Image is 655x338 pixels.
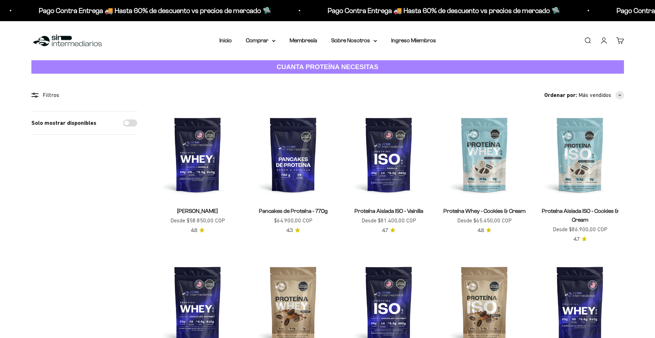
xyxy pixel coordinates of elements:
summary: Sobre Nosotros [331,36,377,45]
p: Pago Contra Entrega 🚚 Hasta 60% de descuento vs precios de mercado 🛸 [38,5,271,16]
p: Pago Contra Entrega 🚚 Hasta 60% de descuento vs precios de mercado 🛸 [327,5,559,16]
a: CUANTA PROTEÍNA NECESITAS [31,60,624,74]
sale-price: Desde $86.900,00 COP [553,225,607,234]
span: 4.7 [574,235,580,243]
a: Ingreso Miembros [391,37,436,43]
span: Más vendidos [578,91,611,100]
span: 4.8 [191,227,197,234]
label: Solo mostrar disponibles [31,118,96,128]
a: Proteína Whey - Cookies & Cream [443,208,526,214]
span: Ordenar por: [544,91,577,100]
a: 4.84.8 de 5.0 estrellas [478,227,491,234]
a: 4.84.8 de 5.0 estrellas [191,227,205,234]
summary: Comprar [246,36,275,45]
sale-price: $64.900,00 COP [274,216,313,225]
a: 4.74.7 de 5.0 estrellas [574,235,587,243]
a: 4.74.7 de 5.0 estrellas [382,227,395,234]
a: Inicio [219,37,232,43]
sale-price: Desde $65.450,00 COP [457,216,512,225]
button: Más vendidos [578,91,624,100]
strong: CUANTA PROTEÍNA NECESITAS [277,63,378,70]
span: 4.3 [286,227,293,234]
a: [PERSON_NAME] [177,208,218,214]
span: 4.8 [478,227,484,234]
a: Pancakes de Proteína - 770g [259,208,328,214]
sale-price: Desde $81.400,00 COP [362,216,416,225]
sale-price: Desde $58.850,00 COP [170,216,225,225]
div: Filtros [31,91,137,100]
span: 4.7 [382,227,388,234]
a: Proteína Aislada ISO - Vainilla [354,208,423,214]
a: Membresía [290,37,317,43]
a: 4.34.3 de 5.0 estrellas [286,227,300,234]
a: Proteína Aislada ISO - Cookies & Cream [542,208,619,223]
